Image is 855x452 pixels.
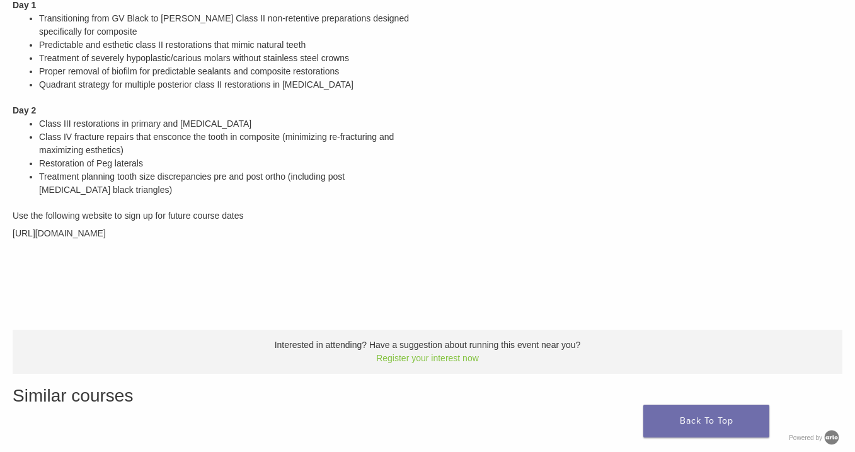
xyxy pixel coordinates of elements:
h3: Similar courses [13,383,842,409]
span: Treatment of severely hypoplastic/carious molars without stainless steel crowns [39,53,349,63]
span: Predictable and esthetic class II restorations that mimic natural teeth [39,40,306,50]
span: Transitioning from GV Black to [PERSON_NAME] Class II non-retentive preparations designed specifi... [39,13,409,37]
span: Class III restorations in primary and [MEDICAL_DATA] [39,119,251,129]
span: Quadrant strategy for multiple posterior class II restorations in [MEDICAL_DATA] [39,79,353,90]
a: Register your interest now [376,353,479,363]
span: Treatment planning tooth size discrepancies pre and post ortho (including post [MEDICAL_DATA] bla... [39,171,345,195]
span: Class IV fracture repairs that ensconce the tooth in composite (minimizing re-fracturing and maxi... [39,132,394,155]
a: Back To Top [643,405,769,438]
span: Use the following website to sign up for future course dates [13,211,244,221]
b: Day 2 [13,105,36,115]
span: [URL][DOMAIN_NAME] [13,228,106,238]
p: Interested in attending? Have a suggestion about running this event near you? [13,330,842,374]
img: Arlo training & Event Software [822,428,841,447]
span: Restoration of Peg laterals [39,158,143,168]
a: Powered by [789,434,842,441]
span: Proper removal of biofilm for predictable sealants and composite restorations [39,66,339,76]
